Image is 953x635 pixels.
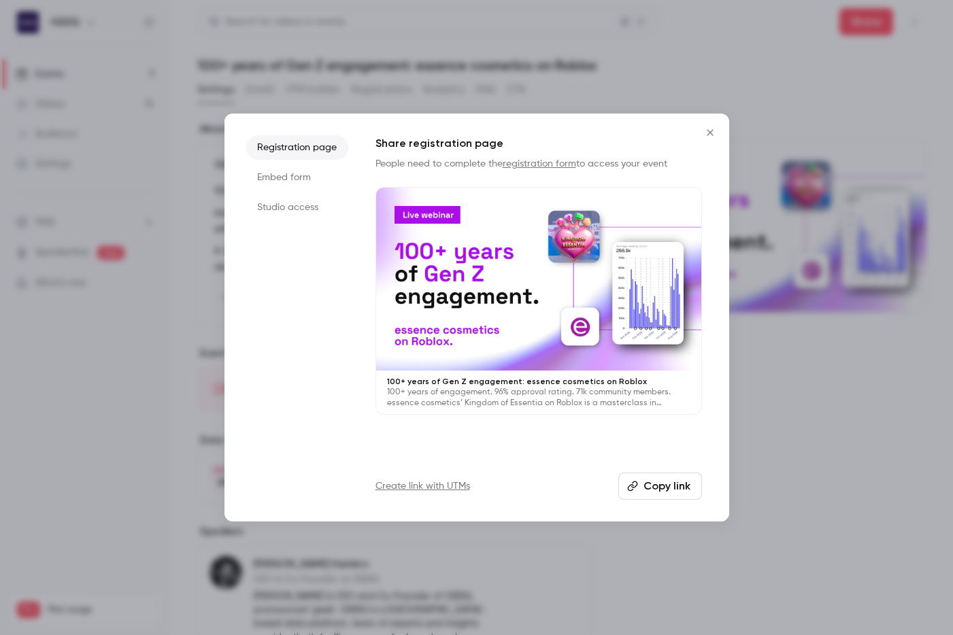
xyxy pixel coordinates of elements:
p: People need to complete the to access your event [375,157,702,171]
a: Create link with UTMs [375,479,470,493]
li: Embed form [246,165,348,190]
p: 100+ years of Gen Z engagement: essence cosmetics on Roblox [387,376,690,387]
button: Close [697,119,724,146]
button: Copy link [618,473,702,500]
a: 100+ years of Gen Z engagement: essence cosmetics on Roblox100+ years of engagement. 96% approval... [375,187,702,415]
p: 100+ years of engagement. 96% approval rating. 71k community members. essence cosmetics’ Kingdom ... [387,387,690,409]
li: Studio access [246,195,348,220]
h1: Share registration page [375,135,702,152]
a: registration form [503,159,576,169]
li: Registration page [246,135,348,160]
